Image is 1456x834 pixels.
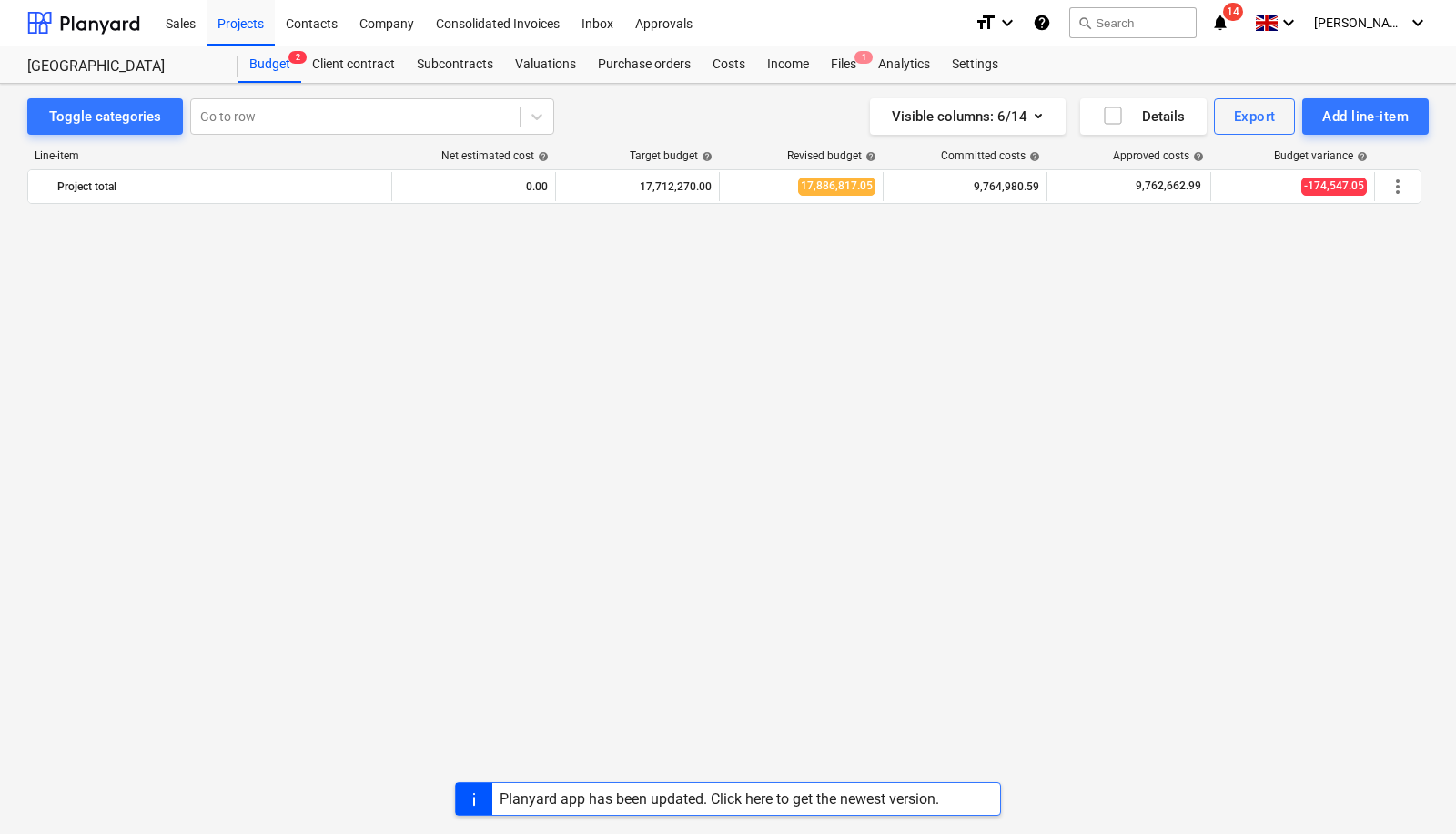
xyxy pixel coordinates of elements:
[587,46,702,83] a: Purchase orders
[1301,178,1367,195] span: -174,547.05
[702,46,756,83] a: Costs
[1102,105,1185,128] div: Details
[534,151,549,162] span: help
[698,151,713,162] span: help
[563,172,712,201] div: 17,712,270.00
[500,790,939,808] div: Planyard app has been updated. Click here to get the newest version.
[891,172,1039,201] div: 9,764,980.59
[941,149,1040,162] div: Committed costs
[49,105,161,128] div: Toggle categories
[1274,149,1368,162] div: Budget variance
[301,46,406,83] a: Client contract
[870,98,1066,135] button: Visible columns:6/14
[1080,98,1207,135] button: Details
[820,46,867,83] div: Files
[756,46,820,83] a: Income
[1387,176,1409,198] span: More actions
[1113,149,1204,162] div: Approved costs
[1134,178,1203,194] span: 9,762,662.99
[27,98,183,135] button: Toggle categories
[820,46,867,83] a: Files1
[862,151,876,162] span: help
[854,51,873,64] span: 1
[27,57,217,76] div: [GEOGRAPHIC_DATA]
[867,46,941,83] a: Analytics
[892,105,1044,128] div: Visible columns : 6/14
[238,46,301,83] a: Budget2
[630,149,713,162] div: Target budget
[441,149,549,162] div: Net estimated cost
[1214,98,1296,135] button: Export
[406,46,504,83] a: Subcontracts
[1234,105,1276,128] div: Export
[1026,151,1040,162] span: help
[27,149,393,162] div: Line-item
[399,172,548,201] div: 0.00
[1189,151,1204,162] span: help
[1353,151,1368,162] span: help
[787,149,876,162] div: Revised budget
[504,46,587,83] a: Valuations
[1322,105,1409,128] div: Add line-item
[941,46,1009,83] a: Settings
[288,51,307,64] span: 2
[798,178,875,195] span: 17,886,817.05
[1302,98,1429,135] button: Add line-item
[57,172,384,201] div: Project total
[238,46,301,83] div: Budget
